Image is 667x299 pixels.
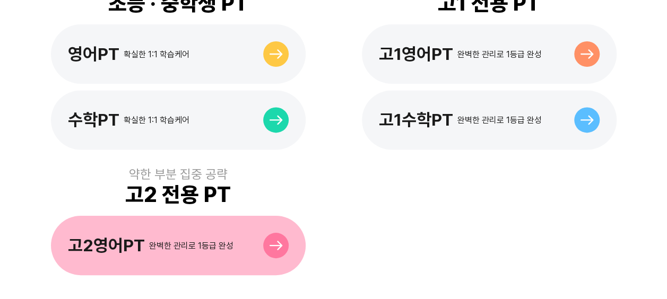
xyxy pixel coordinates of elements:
div: 완벽한 관리로 1등급 완성 [149,241,233,251]
div: 확실한 1:1 학습케어 [124,49,189,59]
div: 수학PT [68,110,119,130]
div: 고2영어PT [68,235,145,256]
div: 확실한 1:1 학습케어 [124,115,189,125]
div: 고2 전용 PT [125,182,231,207]
div: 완벽한 관리로 1등급 완성 [457,115,542,125]
div: 영어PT [68,44,119,64]
div: 완벽한 관리로 1등급 완성 [457,49,542,59]
div: 고1수학PT [379,110,453,130]
div: 고1영어PT [379,44,453,64]
div: 약한 부분 집중 공략 [129,166,228,182]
